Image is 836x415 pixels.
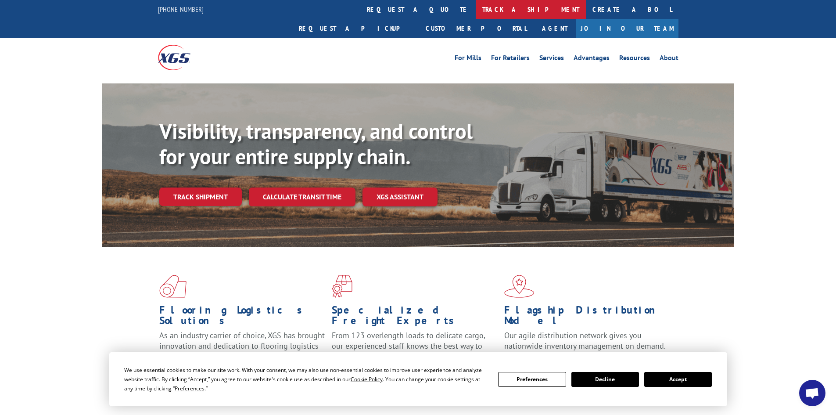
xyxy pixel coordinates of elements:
[159,188,242,206] a: Track shipment
[419,19,533,38] a: Customer Portal
[159,305,325,330] h1: Flooring Logistics Solutions
[362,188,438,206] a: XGS ASSISTANT
[576,19,678,38] a: Join Our Team
[619,54,650,64] a: Resources
[332,305,498,330] h1: Specialized Freight Experts
[644,372,712,387] button: Accept
[799,380,825,406] a: Open chat
[159,275,187,298] img: xgs-icon-total-supply-chain-intelligence-red
[504,305,670,330] h1: Flagship Distribution Model
[571,372,639,387] button: Decline
[332,330,498,369] p: From 123 overlength loads to delicate cargo, our experienced staff knows the best way to move you...
[504,275,535,298] img: xgs-icon-flagship-distribution-model-red
[351,375,383,383] span: Cookie Policy
[332,275,352,298] img: xgs-icon-focused-on-flooring-red
[175,385,205,392] span: Preferences
[491,54,530,64] a: For Retailers
[498,372,566,387] button: Preferences
[455,54,481,64] a: For Mills
[660,54,678,64] a: About
[533,19,576,38] a: Agent
[109,352,727,406] div: Cookie Consent Prompt
[249,188,355,206] a: Calculate transit time
[574,54,610,64] a: Advantages
[159,330,325,361] span: As an industry carrier of choice, XGS has brought innovation and dedication to flooring logistics...
[504,330,666,351] span: Our agile distribution network gives you nationwide inventory management on demand.
[124,365,488,393] div: We use essential cookies to make our site work. With your consent, we may also use non-essential ...
[159,117,473,170] b: Visibility, transparency, and control for your entire supply chain.
[158,5,204,14] a: [PHONE_NUMBER]
[292,19,419,38] a: Request a pickup
[539,54,564,64] a: Services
